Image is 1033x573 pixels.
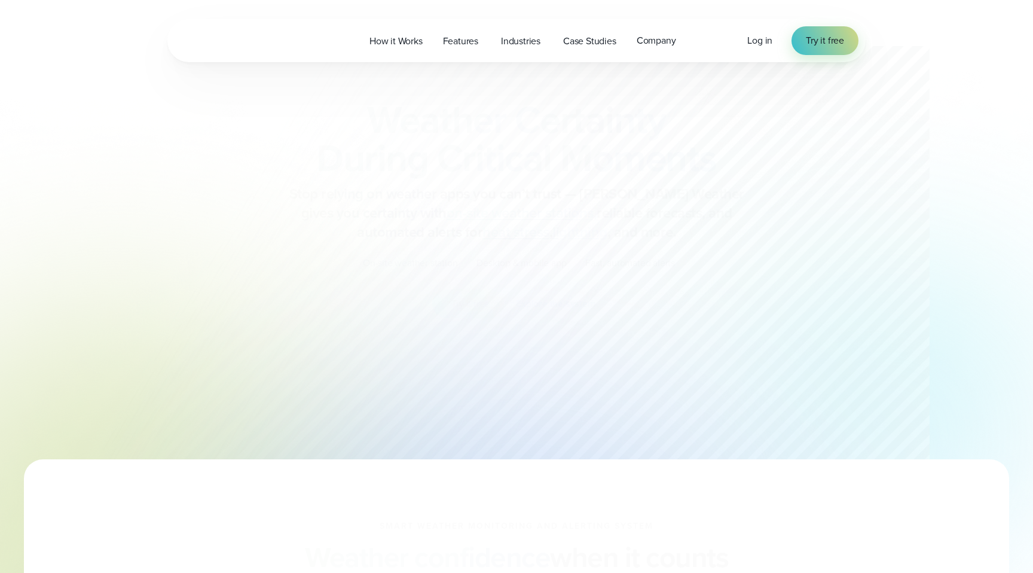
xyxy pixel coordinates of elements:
[501,34,540,48] span: Industries
[359,29,433,53] a: How it Works
[791,26,858,55] a: Try it free
[443,34,478,48] span: Features
[747,33,772,48] a: Log in
[563,34,616,48] span: Case Studies
[806,33,844,48] span: Try it free
[369,34,423,48] span: How it Works
[553,29,626,53] a: Case Studies
[637,33,676,48] span: Company
[747,33,772,47] span: Log in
